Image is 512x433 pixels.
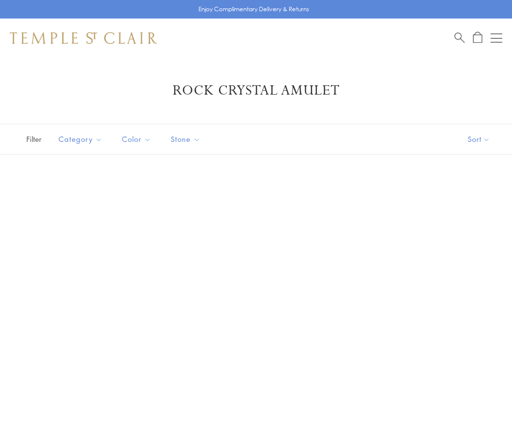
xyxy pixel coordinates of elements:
[198,4,309,14] p: Enjoy Complimentary Delivery & Returns
[115,128,158,150] button: Color
[454,32,465,44] a: Search
[117,133,158,145] span: Color
[10,32,157,44] img: Temple St. Clair
[163,128,208,150] button: Stone
[24,82,488,99] h1: Rock Crystal Amulet
[166,133,208,145] span: Stone
[491,32,502,44] button: Open navigation
[473,32,482,44] a: Open Shopping Bag
[446,124,512,154] button: Show sort by
[54,133,110,145] span: Category
[51,128,110,150] button: Category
